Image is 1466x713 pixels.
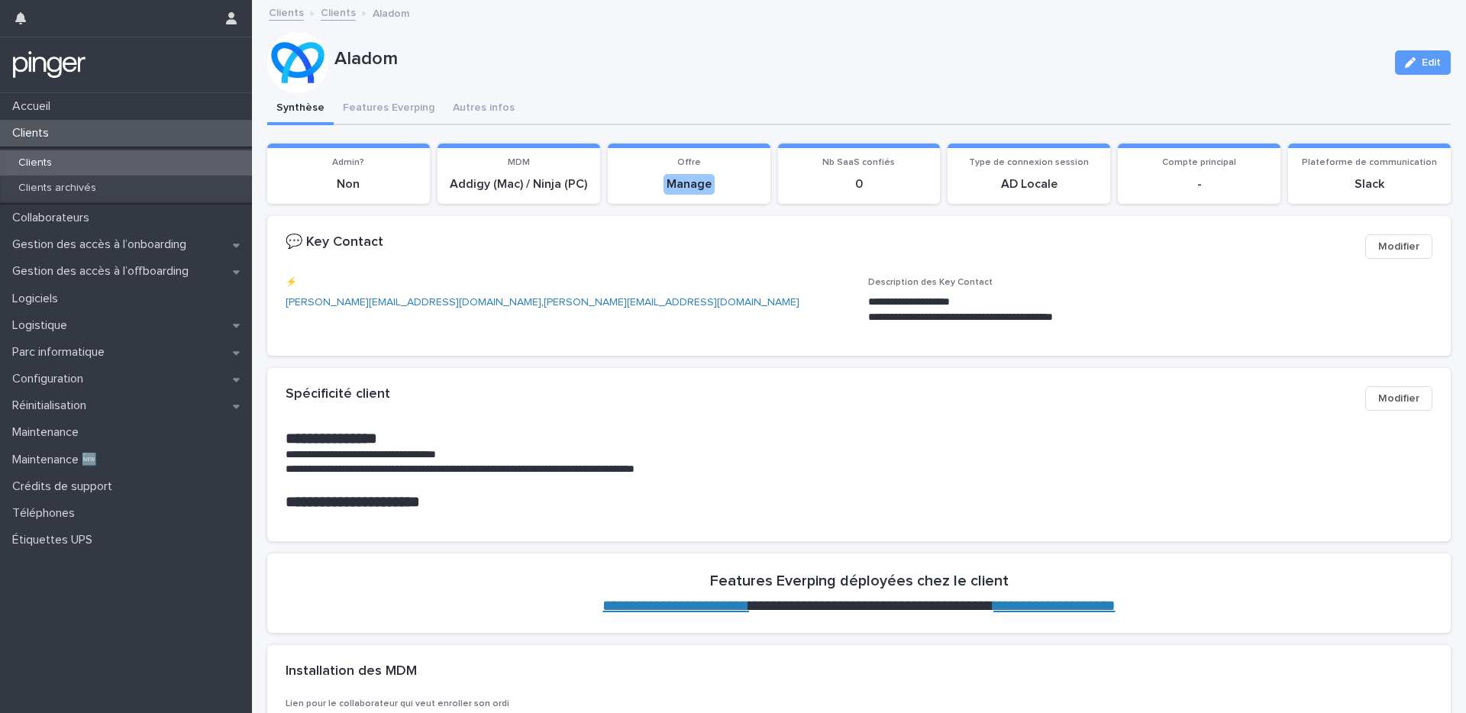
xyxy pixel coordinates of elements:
[286,234,383,251] h2: 💬 Key Contact
[6,211,102,225] p: Collaborateurs
[267,93,334,125] button: Synthèse
[1365,234,1432,259] button: Modifier
[6,479,124,494] p: Crédits de support
[6,318,79,333] p: Logistique
[6,292,70,306] p: Logiciels
[6,156,64,169] p: Clients
[1297,177,1442,192] p: Slack
[6,453,109,467] p: Maintenance 🆕
[957,177,1101,192] p: AD Locale
[269,3,304,21] a: Clients
[334,48,1383,70] p: Aladom
[664,174,715,195] div: Manage
[334,93,444,125] button: Features Everping
[1378,239,1419,254] span: Modifier
[286,699,509,708] span: Lien pour le collaborateur qui veut enroller son ordi
[1127,177,1271,192] p: -
[1302,158,1437,167] span: Plateforme de communication
[710,572,1009,590] h2: Features Everping déployées chez le client
[6,237,199,252] p: Gestion des accès à l’onboarding
[321,3,356,21] a: Clients
[6,506,87,521] p: Téléphones
[444,93,524,125] button: Autres infos
[544,297,799,308] a: [PERSON_NAME][EMAIL_ADDRESS][DOMAIN_NAME]
[447,177,591,192] p: Addigy (Mac) / Ninja (PC)
[6,345,117,360] p: Parc informatique
[677,158,701,167] span: Offre
[1162,158,1236,167] span: Compte principal
[6,126,61,140] p: Clients
[286,297,541,308] a: [PERSON_NAME][EMAIL_ADDRESS][DOMAIN_NAME]
[286,386,390,403] h2: Spécificité client
[6,99,63,114] p: Accueil
[6,398,98,413] p: Réinitialisation
[286,295,850,311] p: ,
[6,425,91,440] p: Maintenance
[373,4,409,21] p: Aladom
[12,50,86,80] img: mTgBEunGTSyRkCgitkcU
[286,278,297,287] span: ⚡️
[969,158,1089,167] span: Type de connexion session
[1378,391,1419,406] span: Modifier
[787,177,932,192] p: 0
[1422,57,1441,68] span: Edit
[1365,386,1432,411] button: Modifier
[868,278,993,287] span: Description des Key Contact
[1395,50,1451,75] button: Edit
[508,158,530,167] span: MDM
[6,372,95,386] p: Configuration
[332,158,364,167] span: Admin?
[822,158,895,167] span: Nb SaaS confiés
[276,177,421,192] p: Non
[6,264,201,279] p: Gestion des accès à l’offboarding
[286,663,417,680] h2: Installation des MDM
[6,182,108,195] p: Clients archivés
[6,533,105,547] p: Étiquettes UPS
